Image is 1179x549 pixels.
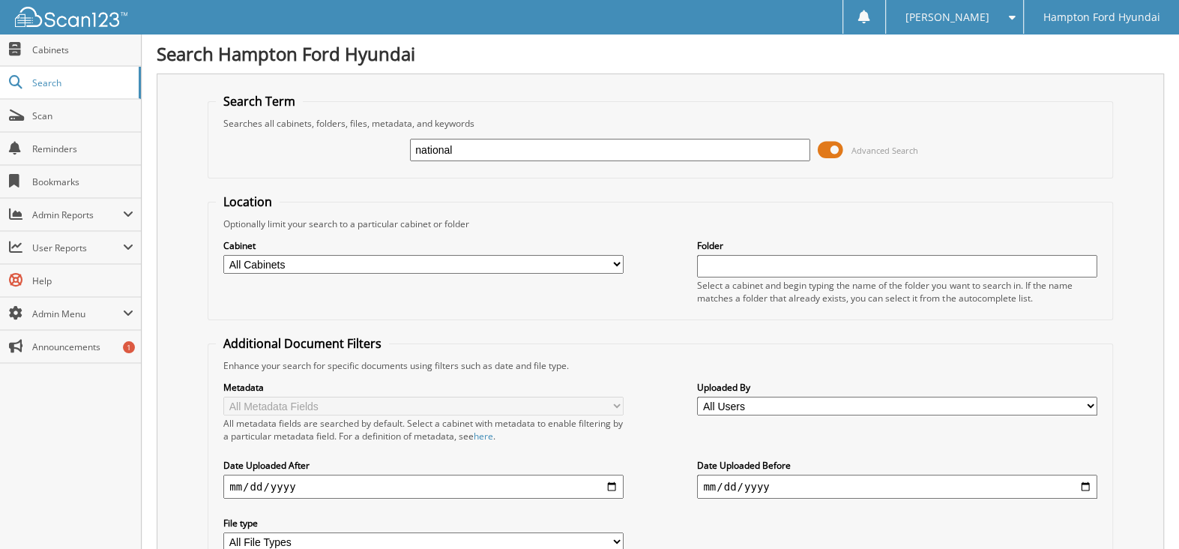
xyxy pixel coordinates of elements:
[223,381,624,394] label: Metadata
[216,217,1105,230] div: Optionally limit your search to a particular cabinet or folder
[15,7,127,27] img: scan123-logo-white.svg
[216,93,303,109] legend: Search Term
[905,13,989,22] span: [PERSON_NAME]
[851,145,918,156] span: Advanced Search
[32,43,133,56] span: Cabinets
[216,193,280,210] legend: Location
[216,359,1105,372] div: Enhance your search for specific documents using filters such as date and file type.
[474,430,493,442] a: here
[157,41,1164,66] h1: Search Hampton Ford Hyundai
[223,475,624,499] input: start
[223,459,624,472] label: Date Uploaded After
[32,208,123,221] span: Admin Reports
[32,307,123,320] span: Admin Menu
[697,381,1097,394] label: Uploaded By
[123,341,135,353] div: 1
[697,279,1097,304] div: Select a cabinet and begin typing the name of the folder you want to search in. If the name match...
[223,417,624,442] div: All metadata fields are searched by default. Select a cabinet with metadata to enable filtering b...
[32,175,133,188] span: Bookmarks
[697,475,1097,499] input: end
[32,109,133,122] span: Scan
[697,239,1097,252] label: Folder
[216,335,389,352] legend: Additional Document Filters
[32,274,133,287] span: Help
[1043,13,1160,22] span: Hampton Ford Hyundai
[223,239,624,252] label: Cabinet
[32,340,133,353] span: Announcements
[697,459,1097,472] label: Date Uploaded Before
[216,117,1105,130] div: Searches all cabinets, folders, files, metadata, and keywords
[32,76,131,89] span: Search
[32,241,123,254] span: User Reports
[223,517,624,529] label: File type
[32,142,133,155] span: Reminders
